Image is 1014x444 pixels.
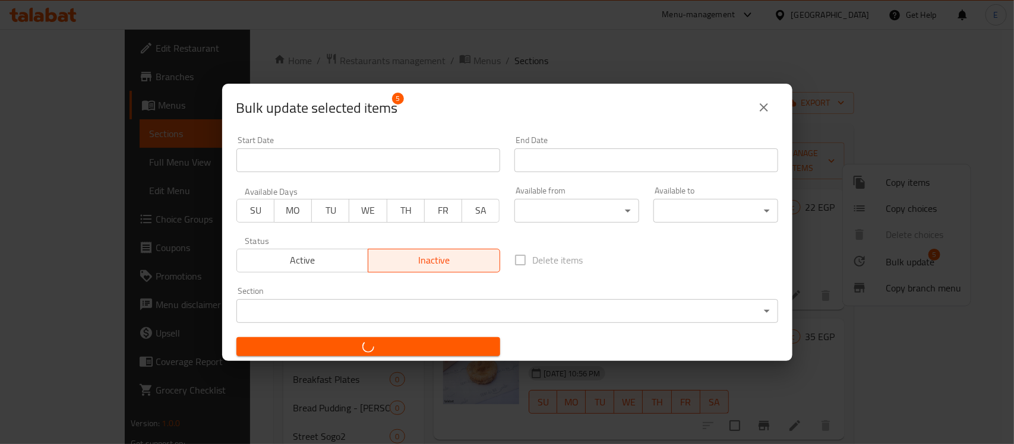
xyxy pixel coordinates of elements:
div: ​ [514,199,639,223]
span: Delete items [533,253,583,267]
span: TU [317,202,345,219]
button: TH [387,199,425,223]
span: FR [429,202,457,219]
span: TH [392,202,420,219]
button: FR [424,199,462,223]
button: close [750,93,778,122]
span: SA [467,202,495,219]
button: WE [349,199,387,223]
div: ​ [236,299,778,323]
span: Inactive [373,252,495,269]
span: Selected items count [236,99,398,118]
span: 5 [392,93,404,104]
button: Inactive [368,249,500,272]
button: TU [311,199,349,223]
button: SU [236,199,274,223]
button: MO [274,199,312,223]
button: Active [236,249,369,272]
span: Active [242,252,364,269]
span: WE [354,202,382,219]
div: ​ [653,199,778,223]
span: SU [242,202,270,219]
span: MO [279,202,307,219]
button: SA [462,199,500,223]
